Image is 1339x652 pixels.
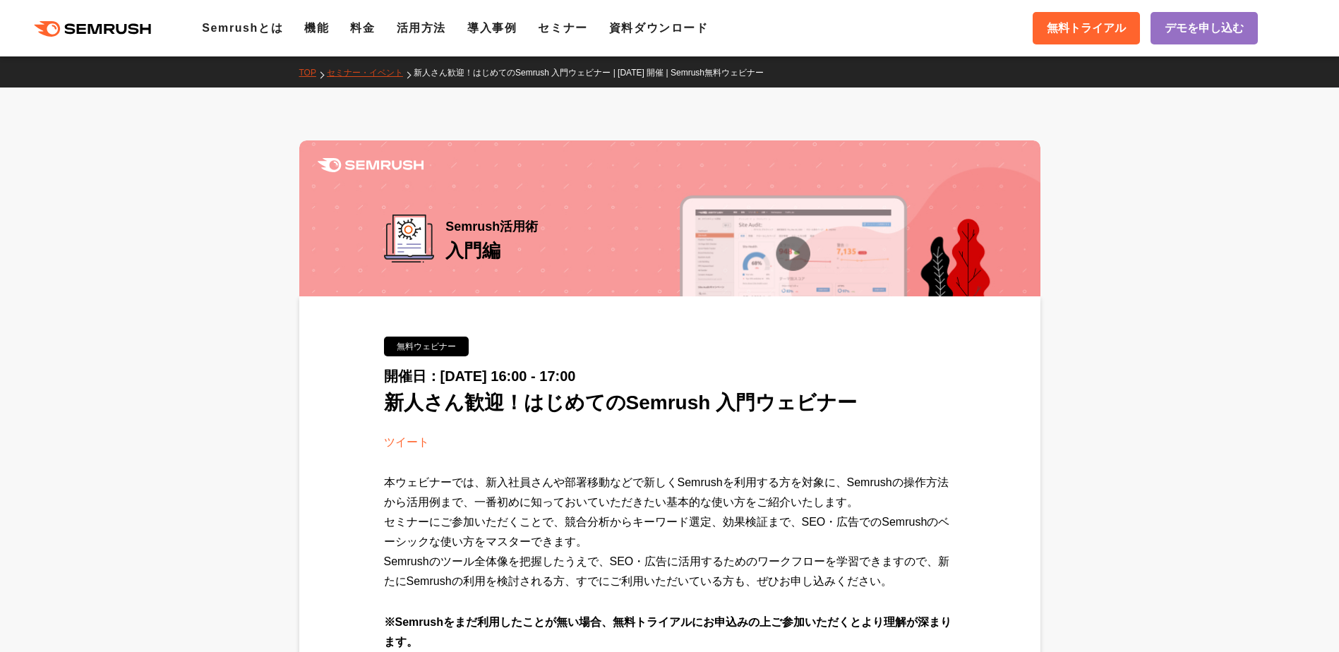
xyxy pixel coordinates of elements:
[1047,19,1126,37] span: 無料トライアル
[1165,19,1244,37] span: デモを申し込む
[384,368,576,384] span: 開催日：[DATE] 16:00 - 17:00
[384,436,429,448] a: ツイート
[609,22,709,34] a: 資料ダウンロード
[384,473,956,612] div: 本ウェビナーでは、新入社員さんや部署移動などで新しくSemrushを利用する方を対象に、Semrushの操作方法から活用例まで、一番初めに知っておいていただきたい基本的な使い方をご紹介いたします...
[1033,12,1140,44] a: 無料トライアル
[414,68,774,78] a: 新人さん歓迎！はじめてのSemrush 入門ウェビナー | [DATE] 開催 | Semrush無料ウェビナー
[202,22,283,34] a: Semrushとは
[384,392,858,413] span: 新人さん歓迎！はじめてのSemrush 入門ウェビナー
[445,240,500,261] span: 入門編
[397,22,446,34] a: 活用方法
[445,215,538,239] span: Semrush活用術
[384,337,469,356] div: 無料ウェビナー
[304,22,329,34] a: 機能
[327,68,414,78] a: セミナー・イベント
[467,22,517,34] a: 導入事例
[318,158,424,172] img: Semrush
[1151,12,1258,44] a: デモを申し込む
[538,22,587,34] a: セミナー
[350,22,375,34] a: 料金
[299,68,327,78] a: TOP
